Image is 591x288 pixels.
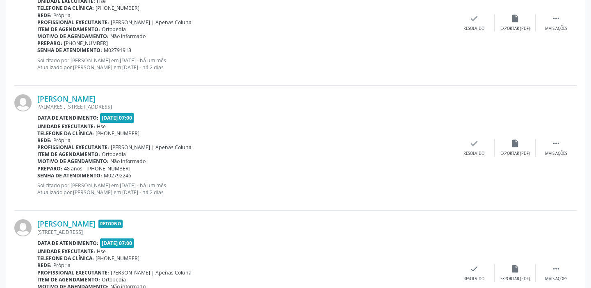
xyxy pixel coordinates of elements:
[37,130,94,137] b: Telefone da clínica:
[64,40,108,47] span: [PHONE_NUMBER]
[102,151,126,158] span: Ortopedia
[37,123,95,130] b: Unidade executante:
[500,276,530,282] div: Exportar (PDF)
[111,19,192,26] span: [PERSON_NAME] | Apenas Coluna
[64,165,130,172] span: 48 anos - [PHONE_NUMBER]
[110,33,146,40] span: Não informado
[470,14,479,23] i: check
[104,172,131,179] span: M02792246
[463,276,484,282] div: Resolvido
[97,248,106,255] span: Hse
[37,19,109,26] b: Profissional executante:
[37,219,96,228] a: [PERSON_NAME]
[470,139,479,148] i: check
[100,113,135,122] span: [DATE] 07:00
[37,276,100,283] b: Item de agendamento:
[53,137,71,144] span: Própria
[37,262,52,269] b: Rede:
[37,255,94,262] b: Telefone da clínica:
[53,262,71,269] span: Própria
[37,240,98,247] b: Data de atendimento:
[463,151,484,156] div: Resolvido
[37,158,109,165] b: Motivo de agendamento:
[511,264,520,273] i: insert_drive_file
[37,229,454,236] div: [STREET_ADDRESS]
[552,264,561,273] i: 
[511,139,520,148] i: insert_drive_file
[100,238,135,248] span: [DATE] 07:00
[53,12,71,19] span: Própria
[37,12,52,19] b: Rede:
[37,165,62,172] b: Preparo:
[500,26,530,32] div: Exportar (PDF)
[104,47,131,54] span: M02791913
[37,137,52,144] b: Rede:
[552,14,561,23] i: 
[37,26,100,33] b: Item de agendamento:
[96,255,139,262] span: [PHONE_NUMBER]
[14,94,32,111] img: img
[37,33,109,40] b: Motivo de agendamento:
[102,26,126,33] span: Ortopedia
[37,172,102,179] b: Senha de atendimento:
[111,269,192,276] span: [PERSON_NAME] | Apenas Coluna
[545,151,567,156] div: Mais ações
[463,26,484,32] div: Resolvido
[500,151,530,156] div: Exportar (PDF)
[102,276,126,283] span: Ortopedia
[37,5,94,11] b: Telefone da clínica:
[37,182,454,196] p: Solicitado por [PERSON_NAME] em [DATE] - há um mês Atualizado por [PERSON_NAME] em [DATE] - há 2 ...
[97,123,106,130] span: Hse
[98,220,123,228] span: Retorno
[37,57,454,71] p: Solicitado por [PERSON_NAME] em [DATE] - há um mês Atualizado por [PERSON_NAME] em [DATE] - há 2 ...
[545,276,567,282] div: Mais ações
[37,94,96,103] a: [PERSON_NAME]
[470,264,479,273] i: check
[37,40,62,47] b: Preparo:
[110,158,146,165] span: Não informado
[14,219,32,236] img: img
[111,144,192,151] span: [PERSON_NAME] | Apenas Coluna
[37,248,95,255] b: Unidade executante:
[96,5,139,11] span: [PHONE_NUMBER]
[545,26,567,32] div: Mais ações
[96,130,139,137] span: [PHONE_NUMBER]
[37,103,454,110] div: PALMARES , [STREET_ADDRESS]
[552,139,561,148] i: 
[37,269,109,276] b: Profissional executante:
[511,14,520,23] i: insert_drive_file
[37,144,109,151] b: Profissional executante:
[37,114,98,121] b: Data de atendimento:
[37,47,102,54] b: Senha de atendimento:
[37,151,100,158] b: Item de agendamento:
